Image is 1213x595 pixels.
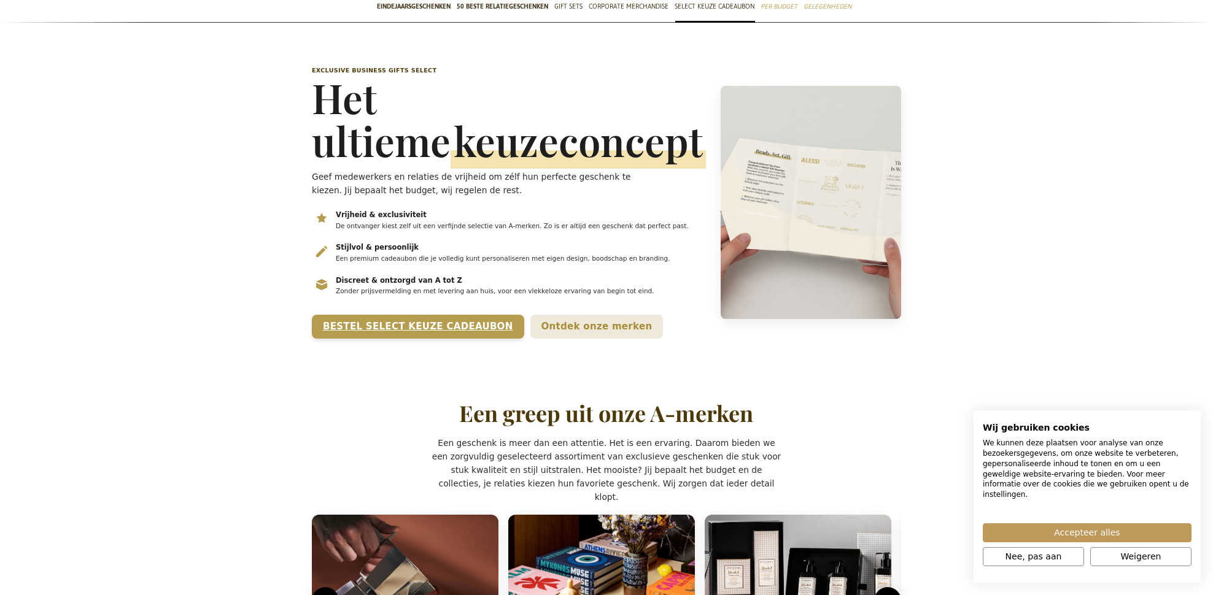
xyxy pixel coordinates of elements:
[336,210,705,220] h3: Vrijheid & exclusiviteit
[451,114,706,169] span: keuzeconcept
[1054,526,1120,539] span: Accepteer alles
[312,209,706,304] ul: Belangrijkste voordelen
[312,315,524,339] a: Bestel Select Keuze Cadeaubon
[983,523,1192,542] button: Accepteer alle cookies
[312,66,706,75] p: Exclusive Business Gifts Select
[306,36,907,370] header: Select keuzeconcept
[460,401,754,426] h2: Een greep uit onze A-merken
[1090,547,1192,566] button: Alle cookies weigeren
[721,86,901,319] img: Select geschenkconcept – medewerkers kiezen hun eigen cadeauvoucher
[312,76,706,162] h1: Het ultieme
[983,438,1192,500] p: We kunnen deze plaatsen voor analyse van onze bezoekersgegevens, om onze website te verbeteren, g...
[983,547,1084,566] button: Pas cookie voorkeuren aan
[530,315,664,339] a: Ontdek onze merken
[1121,550,1161,563] span: Weigeren
[983,422,1192,433] h2: Wij gebruiken cookies
[312,170,661,197] p: Geef medewerkers en relaties de vrijheid om zélf hun perfecte geschenk te kiezen. Jij bepaalt het...
[336,254,705,264] p: Een premium cadeaubon die je volledig kunt personaliseren met eigen design, boodschap en branding.
[336,276,705,286] h3: Discreet & ontzorgd van A tot Z
[336,221,705,231] p: De ontvanger kiest zelf uit een verfijnde selectie van A-merken. Zo is er altijd een geschenk dat...
[336,286,705,296] p: Zonder prijsvermelding en met levering aan huis, voor een vlekkeloze ervaring van begin tot eind.
[1006,550,1062,563] span: Nee, pas aan
[432,436,781,504] p: Een geschenk is meer dan een attentie. Het is een ervaring. Daarom bieden we een zorgvuldig gesel...
[336,243,705,253] h3: Stijlvol & persoonlijk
